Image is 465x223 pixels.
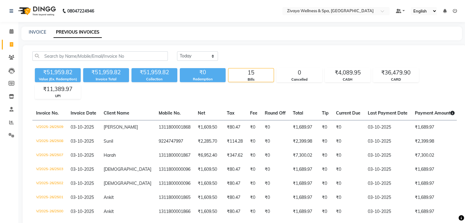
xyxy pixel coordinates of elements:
[180,68,226,77] div: ₹0
[289,177,318,191] td: ₹1,689.97
[415,110,455,116] span: Payment Amount
[71,124,94,130] span: 03-10-2025
[67,2,94,20] b: 08047224946
[325,77,370,82] div: CASH
[32,51,168,61] input: Search by Name/Mobile/Email/Invoice No
[32,177,67,191] td: V/2025-26/2502
[223,191,246,205] td: ₹80.47
[104,124,138,130] span: [PERSON_NAME]
[373,68,419,77] div: ₹36,479.90
[194,191,223,205] td: ₹1,609.50
[71,209,94,214] span: 03-10-2025
[246,205,261,219] td: ₹0
[16,2,57,20] img: logo
[261,191,289,205] td: ₹0
[29,29,46,35] a: INVOICE
[32,191,67,205] td: V/2025-26/2501
[71,138,94,144] span: 03-10-2025
[261,177,289,191] td: ₹0
[155,134,194,148] td: 9224747997
[364,120,411,134] td: 03-10-2025
[71,110,96,116] span: Invoice Date
[32,148,67,163] td: V/2025-26/2507
[318,163,332,177] td: ₹0
[104,166,151,172] span: [DEMOGRAPHIC_DATA]
[155,163,194,177] td: 1311800000096
[364,191,411,205] td: 03-10-2025
[32,134,67,148] td: V/2025-26/2508
[71,195,94,200] span: 03-10-2025
[35,93,80,99] div: UPI
[411,205,458,219] td: ₹1,689.97
[104,152,116,158] span: Harah
[318,191,332,205] td: ₹0
[227,110,234,116] span: Tax
[265,110,286,116] span: Round Off
[104,138,113,144] span: Sunil
[131,77,177,82] div: Collection
[289,163,318,177] td: ₹1,689.97
[368,110,408,116] span: Last Payment Date
[104,110,129,116] span: Client Name
[131,68,177,77] div: ₹51,959.82
[32,163,67,177] td: V/2025-26/2503
[223,120,246,134] td: ₹80.47
[261,120,289,134] td: ₹0
[194,205,223,219] td: ₹1,609.50
[104,181,151,186] span: [DEMOGRAPHIC_DATA]
[36,110,59,116] span: Invoice No.
[246,134,261,148] td: ₹0
[364,148,411,163] td: 03-10-2025
[336,110,360,116] span: Current Due
[155,177,194,191] td: 1311800000096
[54,27,102,38] a: PREVIOUS INVOICES
[411,120,458,134] td: ₹1,689.97
[159,110,181,116] span: Mobile No.
[411,134,458,148] td: ₹2,399.98
[411,148,458,163] td: ₹7,300.02
[261,163,289,177] td: ₹0
[289,205,318,219] td: ₹1,689.97
[155,191,194,205] td: 1311800001865
[194,120,223,134] td: ₹1,609.50
[318,134,332,148] td: ₹0
[223,163,246,177] td: ₹80.47
[364,205,411,219] td: 03-10-2025
[104,195,114,200] span: Ankit
[293,110,303,116] span: Total
[246,148,261,163] td: ₹0
[261,134,289,148] td: ₹0
[223,205,246,219] td: ₹80.47
[332,120,364,134] td: ₹0
[364,177,411,191] td: 03-10-2025
[373,77,419,82] div: CARD
[318,148,332,163] td: ₹0
[277,77,322,82] div: Cancelled
[318,120,332,134] td: ₹0
[71,166,94,172] span: 03-10-2025
[250,110,257,116] span: Fee
[32,120,67,134] td: V/2025-26/2509
[194,134,223,148] td: ₹2,285.70
[246,191,261,205] td: ₹0
[289,148,318,163] td: ₹7,300.02
[32,205,67,219] td: V/2025-26/2500
[223,177,246,191] td: ₹80.47
[194,163,223,177] td: ₹1,609.50
[246,177,261,191] td: ₹0
[411,191,458,205] td: ₹1,689.97
[289,120,318,134] td: ₹1,689.97
[104,209,114,214] span: Ankit
[155,120,194,134] td: 1311800001868
[277,68,322,77] div: 0
[332,148,364,163] td: ₹0
[228,77,274,82] div: Bills
[35,68,81,77] div: ₹51,959.82
[332,205,364,219] td: ₹0
[318,205,332,219] td: ₹0
[155,148,194,163] td: 1311800001867
[223,148,246,163] td: ₹347.62
[228,68,274,77] div: 15
[71,152,94,158] span: 03-10-2025
[332,134,364,148] td: ₹0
